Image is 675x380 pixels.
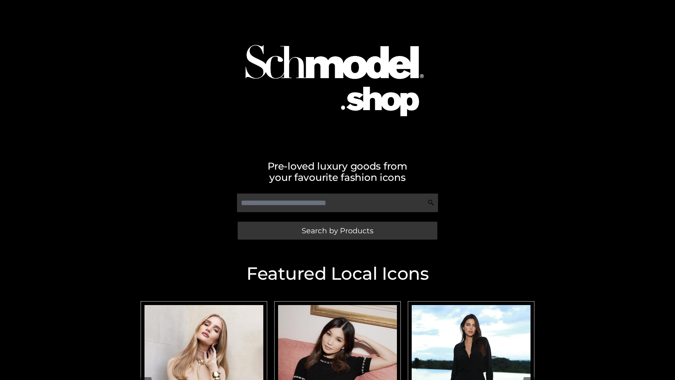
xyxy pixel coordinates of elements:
h2: Pre-loved luxury goods from your favourite fashion icons [137,160,538,183]
span: Search by Products [302,227,373,234]
a: Search by Products [238,222,437,240]
img: Search Icon [427,199,435,206]
h2: Featured Local Icons​ [137,265,538,283]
